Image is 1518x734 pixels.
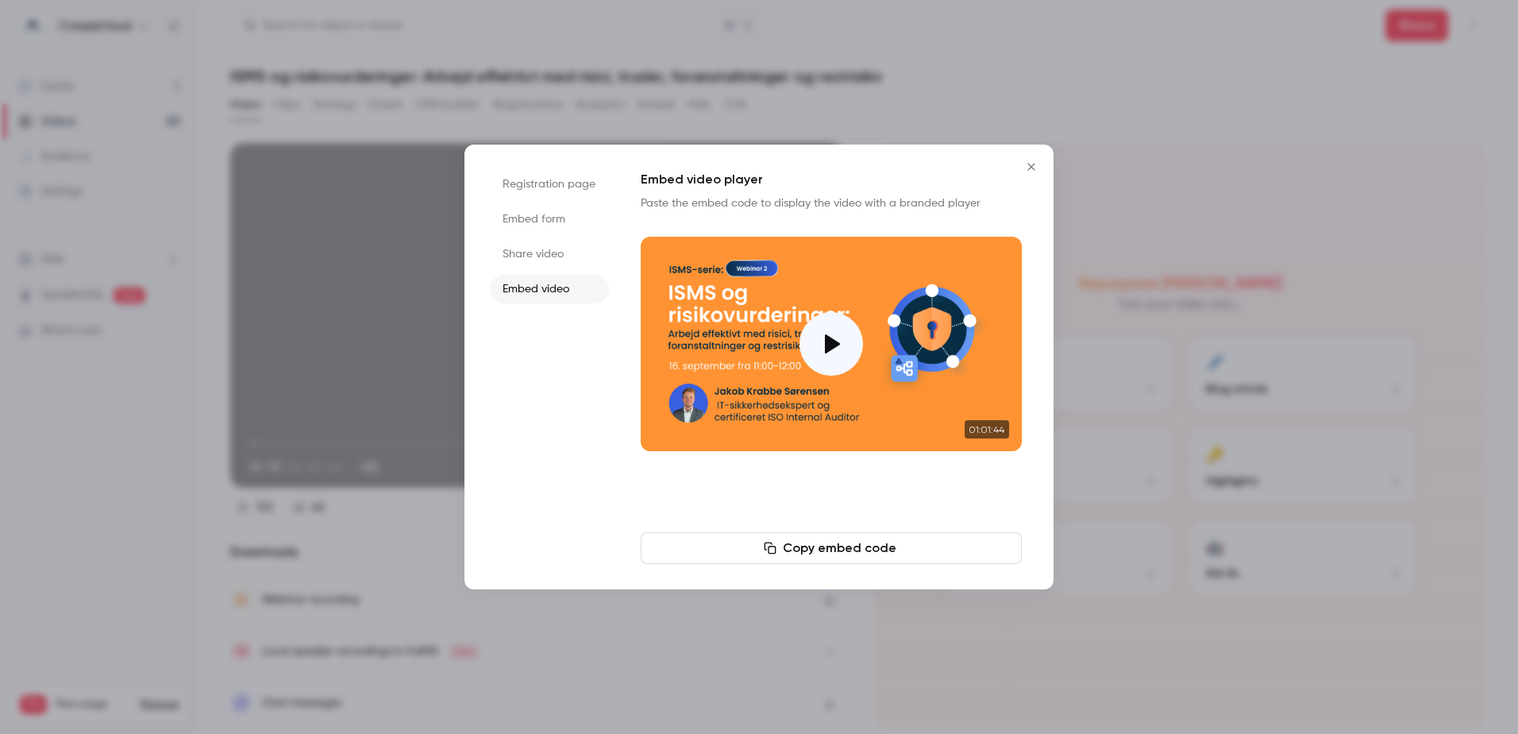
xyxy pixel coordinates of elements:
[965,420,1009,438] time: 01:01:44
[490,205,609,234] li: Embed form
[641,170,1022,189] h1: Embed video player
[641,532,1022,564] button: Copy embed code
[1015,151,1047,183] button: Close
[490,275,609,303] li: Embed video
[490,240,609,268] li: Share video
[799,312,863,376] button: Play video
[641,237,1022,451] section: Cover
[490,170,609,199] li: Registration page
[641,195,1022,211] p: Paste the embed code to display the video with a branded player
